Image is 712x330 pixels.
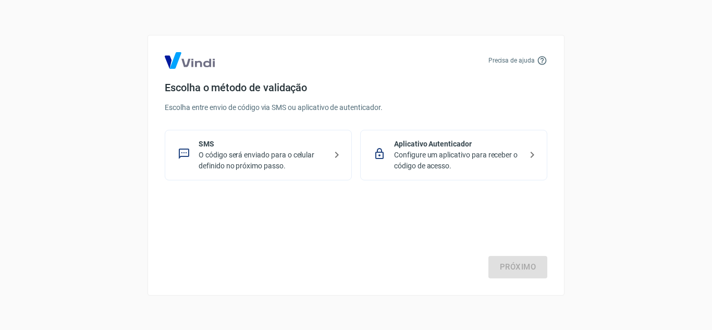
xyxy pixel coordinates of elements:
[360,130,547,180] div: Aplicativo AutenticadorConfigure um aplicativo para receber o código de acesso.
[394,150,522,172] p: Configure um aplicativo para receber o código de acesso.
[394,139,522,150] p: Aplicativo Autenticador
[165,130,352,180] div: SMSO código será enviado para o celular definido no próximo passo.
[199,150,326,172] p: O código será enviado para o celular definido no próximo passo.
[165,81,547,94] h4: Escolha o método de validação
[165,102,547,113] p: Escolha entre envio de código via SMS ou aplicativo de autenticador.
[165,52,215,69] img: Logo Vind
[199,139,326,150] p: SMS
[488,56,535,65] p: Precisa de ajuda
